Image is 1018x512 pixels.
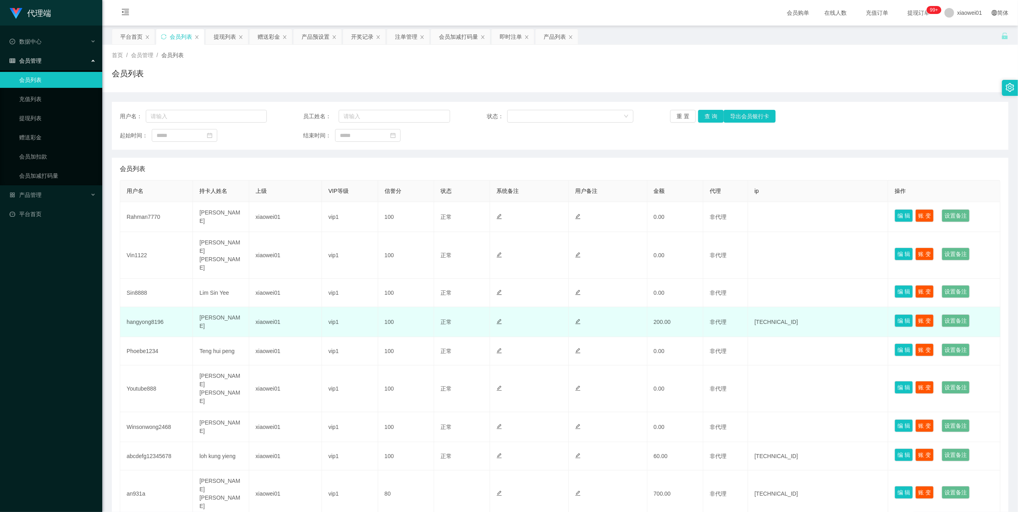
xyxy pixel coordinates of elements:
[120,307,193,337] td: hangyong8196
[915,486,934,499] button: 账 变
[441,188,452,194] span: 状态
[575,214,581,219] i: 图标: edit
[19,129,96,145] a: 赠送彩金
[322,442,378,470] td: vip1
[568,35,573,40] i: 图标: close
[647,202,703,232] td: 0.00
[441,385,452,392] span: 正常
[249,365,322,412] td: xiaowei01
[710,348,726,354] span: 非代理
[710,188,721,194] span: 代理
[441,214,452,220] span: 正常
[19,91,96,107] a: 充值列表
[120,202,193,232] td: Rahman7770
[496,188,519,194] span: 系统备注
[575,348,581,353] i: 图标: edit
[10,38,42,45] span: 数据中心
[821,10,851,16] span: 在线人数
[439,29,478,44] div: 会员加减打码量
[322,365,378,412] td: vip1
[120,232,193,279] td: Vin1122
[161,52,184,58] span: 会员列表
[441,453,452,459] span: 正常
[575,385,581,391] i: 图标: edit
[249,442,322,470] td: xiaowei01
[10,206,96,222] a: 图标: dashboard平台首页
[193,202,249,232] td: [PERSON_NAME]
[385,188,401,194] span: 信誉分
[915,419,934,432] button: 账 变
[647,442,703,470] td: 60.00
[992,10,997,16] i: 图标: global
[895,381,913,394] button: 编 辑
[441,290,452,296] span: 正常
[575,188,597,194] span: 用户备注
[647,232,703,279] td: 0.00
[378,307,434,337] td: 100
[724,110,776,123] button: 导出会员银行卡
[193,279,249,307] td: Lim Sin Yee
[120,442,193,470] td: abcdefg12345678
[145,35,150,40] i: 图标: close
[710,490,726,497] span: 非代理
[895,343,913,356] button: 编 辑
[647,365,703,412] td: 0.00
[647,307,703,337] td: 200.00
[161,34,167,40] i: 图标: sync
[120,29,143,44] div: 平台首页
[112,0,139,26] i: 图标: menu-fold
[214,29,236,44] div: 提现列表
[10,39,15,44] i: 图标: check-circle-o
[193,365,249,412] td: [PERSON_NAME] [PERSON_NAME]
[895,486,913,499] button: 编 辑
[1001,32,1008,40] i: 图标: unlock
[647,412,703,442] td: 0.00
[915,343,934,356] button: 账 变
[575,453,581,458] i: 图标: edit
[302,29,329,44] div: 产品预设置
[390,133,396,138] i: 图标: calendar
[496,424,502,429] i: 图标: edit
[146,110,267,123] input: 请输入
[895,248,913,260] button: 编 辑
[170,29,192,44] div: 会员列表
[120,279,193,307] td: Sin8888
[10,192,42,198] span: 产品管理
[351,29,373,44] div: 开奖记录
[249,412,322,442] td: xiaowei01
[895,285,913,298] button: 编 辑
[157,52,158,58] span: /
[193,442,249,470] td: loh kung yieng
[524,35,529,40] i: 图标: close
[942,248,970,260] button: 设置备注
[496,490,502,496] i: 图标: edit
[378,337,434,365] td: 100
[942,314,970,327] button: 设置备注
[127,188,143,194] span: 用户名
[10,10,51,16] a: 代理端
[915,209,934,222] button: 账 变
[10,58,15,64] i: 图标: table
[496,453,502,458] i: 图标: edit
[249,337,322,365] td: xiaowei01
[895,314,913,327] button: 编 辑
[575,490,581,496] i: 图标: edit
[120,164,145,174] span: 会员列表
[895,419,913,432] button: 编 辑
[378,202,434,232] td: 100
[256,188,267,194] span: 上级
[322,202,378,232] td: vip1
[915,314,934,327] button: 账 变
[496,290,502,295] i: 图标: edit
[193,337,249,365] td: Teng hui peng
[10,192,15,198] i: 图标: appstore-o
[710,252,726,258] span: 非代理
[112,52,123,58] span: 首页
[647,337,703,365] td: 0.00
[441,319,452,325] span: 正常
[895,448,913,461] button: 编 辑
[915,381,934,394] button: 账 变
[378,412,434,442] td: 100
[496,214,502,219] i: 图标: edit
[10,8,22,19] img: logo.9652507e.png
